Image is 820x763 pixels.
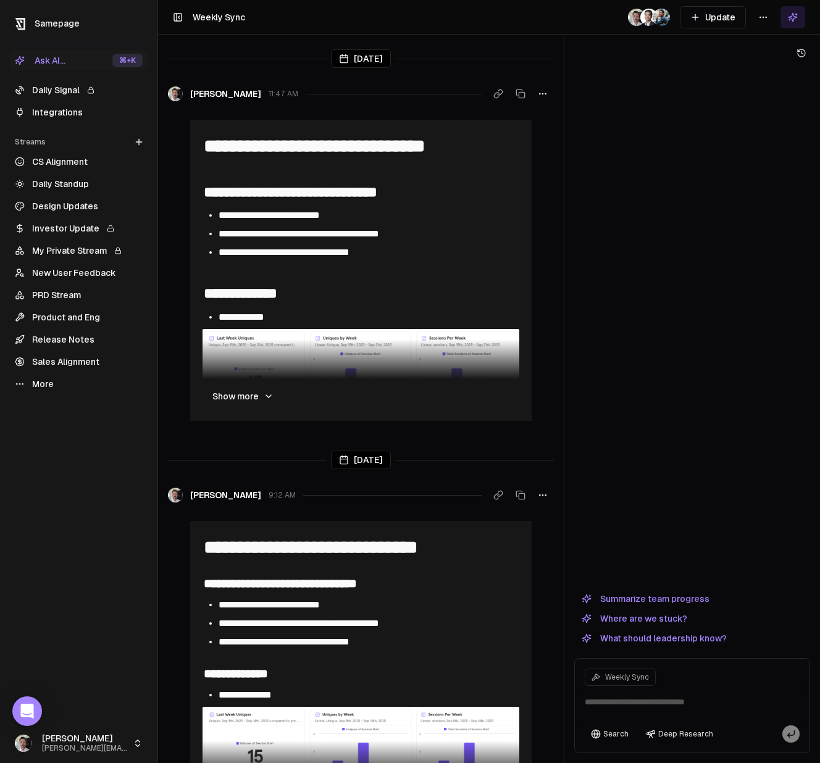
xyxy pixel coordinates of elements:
[10,352,148,372] a: Sales Alignment
[10,152,148,172] a: CS Alignment
[10,374,148,394] a: More
[193,12,245,22] span: Weekly Sync
[10,196,148,216] a: Design Updates
[10,330,148,349] a: Release Notes
[42,744,128,753] span: [PERSON_NAME][EMAIL_ADDRESS]
[42,733,128,744] span: [PERSON_NAME]
[10,132,148,152] div: Streams
[10,219,148,238] a: Investor Update
[10,102,148,122] a: Integrations
[35,19,80,28] span: Samepage
[112,54,143,67] div: ⌘ +K
[628,9,645,26] img: _image
[15,735,32,752] img: _image
[10,174,148,194] a: Daily Standup
[653,9,670,26] img: 1695405595226.jpeg
[15,54,65,67] div: Ask AI...
[10,263,148,283] a: New User Feedback
[10,51,148,70] button: Ask AI...⌘+K
[10,241,148,261] a: My Private Stream
[10,307,148,327] a: Product and Eng
[10,728,148,758] button: [PERSON_NAME][PERSON_NAME][EMAIL_ADDRESS]
[10,80,148,100] a: Daily Signal
[12,696,42,726] div: Open Intercom Messenger
[640,9,658,26] img: _image
[10,285,148,305] a: PRD Stream
[680,6,746,28] button: Update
